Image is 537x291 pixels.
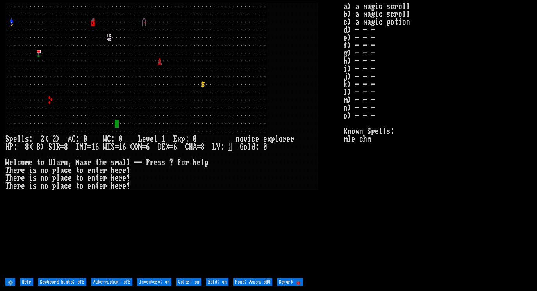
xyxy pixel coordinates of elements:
[13,159,17,167] div: l
[84,159,87,167] div: x
[240,143,244,151] div: G
[17,135,21,143] div: l
[271,135,275,143] div: p
[150,135,154,143] div: e
[5,278,15,286] input: ⚙️
[21,159,25,167] div: o
[20,278,33,286] input: Help
[68,174,72,182] div: e
[64,159,68,167] div: n
[115,143,119,151] div: =
[279,135,283,143] div: o
[123,174,127,182] div: e
[127,182,130,190] div: !
[150,159,154,167] div: r
[29,167,33,174] div: i
[176,278,201,286] input: Color: on
[76,182,80,190] div: t
[291,135,294,143] div: r
[60,159,64,167] div: r
[119,135,123,143] div: 0
[84,135,87,143] div: 0
[60,143,64,151] div: =
[146,143,150,151] div: 6
[123,143,127,151] div: 6
[99,167,103,174] div: e
[80,159,84,167] div: a
[41,174,45,182] div: n
[111,182,115,190] div: h
[25,143,29,151] div: 8
[115,174,119,182] div: e
[107,143,111,151] div: I
[277,278,303,286] input: Report 🐞
[115,182,119,190] div: e
[185,143,189,151] div: C
[193,143,197,151] div: A
[189,143,193,151] div: H
[13,143,17,151] div: :
[123,167,127,174] div: e
[244,135,248,143] div: v
[38,278,86,286] input: Keyboard hints: off
[154,159,158,167] div: e
[91,182,95,190] div: n
[56,174,60,182] div: l
[166,143,169,151] div: X
[138,135,142,143] div: L
[154,135,158,143] div: l
[99,159,103,167] div: h
[5,159,9,167] div: W
[9,167,13,174] div: h
[127,159,130,167] div: l
[56,143,60,151] div: R
[181,135,185,143] div: p
[60,174,64,182] div: a
[162,159,166,167] div: s
[91,143,95,151] div: 1
[130,143,134,151] div: C
[45,174,48,182] div: o
[87,167,91,174] div: e
[115,167,119,174] div: e
[103,135,107,143] div: W
[64,174,68,182] div: c
[76,174,80,182] div: t
[263,135,267,143] div: e
[21,167,25,174] div: e
[56,135,60,143] div: )
[111,174,115,182] div: h
[76,159,80,167] div: M
[87,159,91,167] div: e
[56,167,60,174] div: l
[111,143,115,151] div: S
[52,135,56,143] div: 2
[37,159,41,167] div: t
[41,182,45,190] div: n
[220,143,224,151] div: :
[76,135,80,143] div: :
[17,174,21,182] div: r
[72,135,76,143] div: C
[5,143,9,151] div: H
[119,143,123,151] div: 1
[91,278,132,286] input: Auto-pickup: off
[64,143,68,151] div: 8
[17,167,21,174] div: r
[87,182,91,190] div: e
[123,159,127,167] div: l
[29,143,33,151] div: (
[263,143,267,151] div: 0
[123,182,127,190] div: e
[17,182,21,190] div: r
[173,135,177,143] div: E
[162,135,166,143] div: 1
[103,143,107,151] div: W
[41,159,45,167] div: o
[52,174,56,182] div: p
[283,135,287,143] div: r
[127,174,130,182] div: !
[95,143,99,151] div: 6
[185,159,189,167] div: r
[52,182,56,190] div: p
